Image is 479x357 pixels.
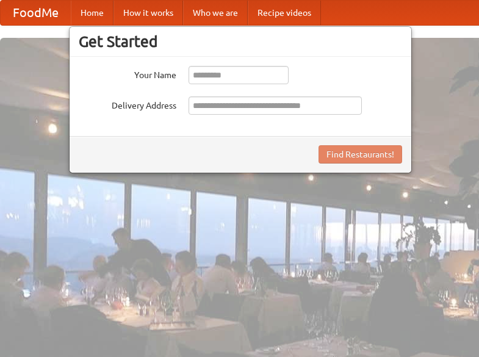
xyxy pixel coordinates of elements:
[79,32,402,51] h3: Get Started
[71,1,113,25] a: Home
[1,1,71,25] a: FoodMe
[79,96,176,112] label: Delivery Address
[319,145,402,164] button: Find Restaurants!
[113,1,183,25] a: How it works
[79,66,176,81] label: Your Name
[248,1,321,25] a: Recipe videos
[183,1,248,25] a: Who we are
